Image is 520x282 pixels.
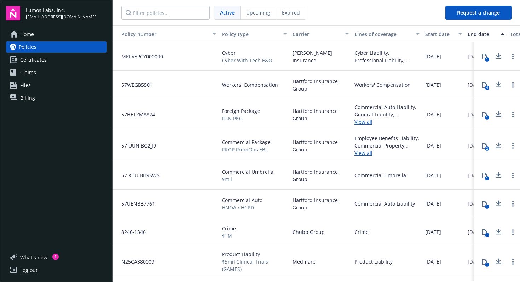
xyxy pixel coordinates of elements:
a: Open options [509,258,517,266]
a: Open options [509,171,517,180]
span: 57 UUN BG2JJ9 [116,142,156,149]
button: Lines of coverage [352,25,422,42]
span: Commercial Auto [222,196,262,204]
span: Crime [222,225,236,232]
div: Employee Benefits Liability, Commercial Property, General Liability [354,134,420,149]
span: Active [220,9,235,16]
button: End date [465,25,507,42]
span: Lumos Labs, Inc. [26,6,96,14]
a: Open options [509,142,517,150]
div: End date [468,30,497,38]
span: Commercial Package [222,138,271,146]
a: Policies [6,41,107,53]
span: Foreign Package [222,107,260,115]
span: N25CA380009 [116,258,154,265]
span: Workers' Compensation [222,81,278,88]
div: Lines of coverage [354,30,412,38]
span: 57UENBB7761 [116,200,155,207]
span: [DATE] [468,111,484,118]
a: Open options [509,110,517,119]
span: [DATE] [425,228,441,236]
span: [DATE] [425,81,441,88]
a: Open options [509,200,517,208]
div: 1 [52,254,59,260]
a: Home [6,29,107,40]
span: Chubb Group [293,228,325,236]
span: Files [20,80,31,91]
span: Certificates [20,54,47,65]
button: 1 [477,168,491,183]
button: Start date [422,25,465,42]
button: 1 [477,50,491,64]
div: 1 [485,205,489,209]
a: View all [354,118,420,126]
div: Policy type [222,30,279,38]
span: Cyber With Tech E&O [222,57,272,64]
button: Lumos Labs, Inc.[EMAIL_ADDRESS][DOMAIN_NAME] [26,6,107,20]
div: Commercial Umbrella [354,172,406,179]
span: [DATE] [468,53,484,60]
a: Claims [6,67,107,78]
span: Cyber [222,49,272,57]
span: Billing [20,92,35,104]
button: Policy type [219,25,290,42]
span: Claims [20,67,36,78]
span: Expired [282,9,300,16]
span: [DATE] [468,200,484,207]
span: [DATE] [425,200,441,207]
span: HNOA / HCPD [222,204,262,211]
span: 57HETZM8824 [116,111,155,118]
span: [DATE] [468,142,484,149]
div: Toggle SortBy [116,30,208,38]
div: 1 [485,176,489,180]
div: Log out [20,265,37,276]
a: Open options [509,228,517,236]
span: 57WEGB5501 [116,81,152,88]
button: 4 [477,78,491,92]
span: Hartford Insurance Group [293,168,349,183]
div: Crime [354,228,369,236]
span: MKLV5PCY000090 [116,53,163,60]
a: Files [6,80,107,91]
button: Carrier [290,25,352,42]
div: 1 [485,115,489,120]
button: 2 [477,139,491,153]
span: [DATE] [468,172,484,179]
div: Cyber Liability, Professional Liability, Media Liability [354,49,420,64]
span: What ' s new [20,254,47,261]
button: 1 [477,255,491,269]
span: $5mil Clinical Trials (GAMES) [222,258,287,273]
div: Workers' Compensation [354,81,411,88]
span: 8246-1346 [116,228,146,236]
span: Home [20,29,34,40]
span: [DATE] [468,81,484,88]
span: [EMAIL_ADDRESS][DOMAIN_NAME] [26,14,96,20]
span: Medmarc [293,258,315,265]
span: [DATE] [425,53,441,60]
span: Policies [19,41,36,53]
button: Request a change [445,6,512,20]
span: 9mil [222,175,273,183]
div: Policy number [116,30,208,38]
span: [DATE] [468,258,484,265]
div: 4 [485,86,489,90]
span: Hartford Insurance Group [293,107,349,122]
span: Hartford Insurance Group [293,77,349,92]
a: Billing [6,92,107,104]
span: FGN PKG [222,115,260,122]
button: 1 [477,225,491,239]
div: Start date [425,30,454,38]
input: Filter policies... [121,6,210,20]
span: [DATE] [425,172,441,179]
span: PROP PremOps EBL [222,146,271,153]
button: 1 [477,108,491,122]
span: Hartford Insurance Group [293,138,349,153]
span: [PERSON_NAME] Insurance [293,49,349,64]
div: Commercial Auto Liability [354,200,415,207]
div: 1 [485,263,489,267]
button: 1 [477,197,491,211]
span: $1M [222,232,236,240]
img: navigator-logo.svg [6,6,20,20]
span: [DATE] [425,142,441,149]
a: Certificates [6,54,107,65]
